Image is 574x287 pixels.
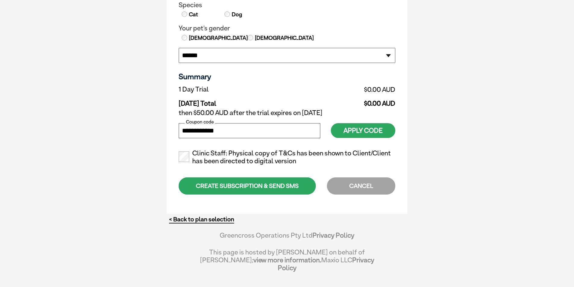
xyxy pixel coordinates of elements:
label: Clinic Staff: Physical copy of T&Cs has been shown to Client/Client has been directed to digital ... [179,149,395,165]
a: < Back to plan selection [169,216,234,223]
td: then $50.00 AUD after the trial expires on [DATE] [179,108,395,118]
a: view more information. [253,256,321,264]
input: Clinic Staff: Physical copy of T&Cs has been shown to Client/Client has been directed to digital ... [179,151,189,162]
div: Greencross Operations Pty Ltd [200,231,374,245]
button: Apply Code [331,123,395,138]
a: Privacy Policy [278,256,374,272]
div: CANCEL [327,177,395,195]
div: This page is hosted by [PERSON_NAME] on behalf of [PERSON_NAME]; Maxio LLC [200,245,374,272]
h3: Summary [179,72,395,81]
div: CREATE SUBSCRIPTION & SEND SMS [179,177,316,195]
legend: Species [179,1,395,9]
td: $0.00 AUD [296,95,395,108]
td: $0.00 AUD [296,84,395,95]
legend: Your pet's gender [179,24,395,32]
label: Coupon code [185,119,215,125]
td: 1 Day Trial [179,84,296,95]
a: Privacy Policy [312,231,354,239]
td: [DATE] Total [179,95,296,108]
